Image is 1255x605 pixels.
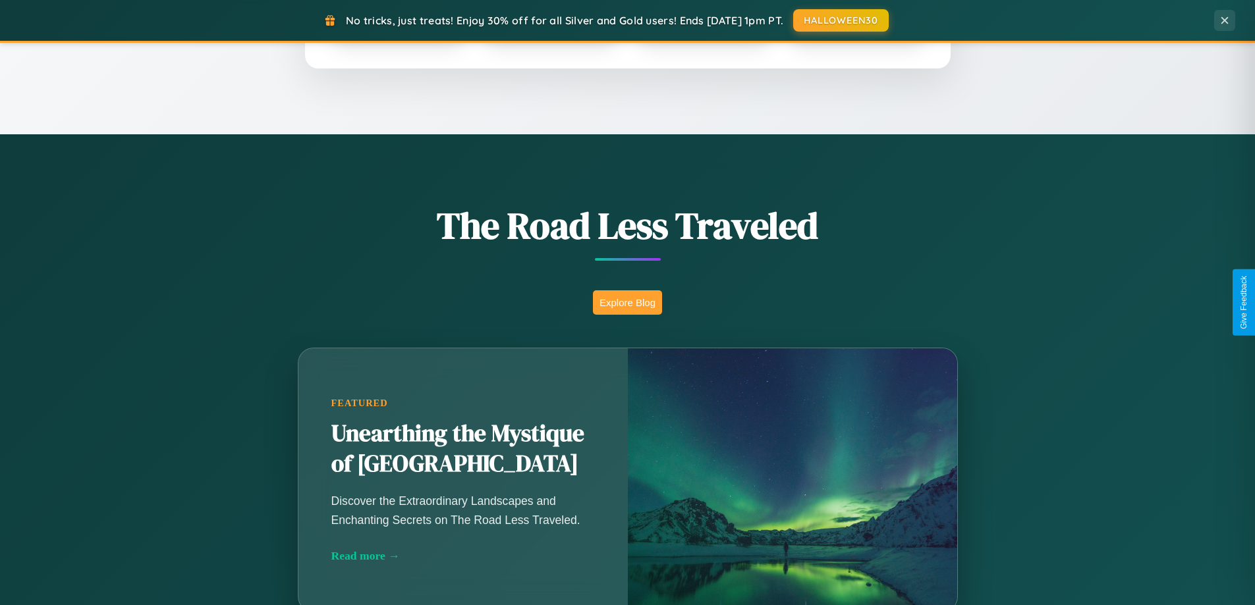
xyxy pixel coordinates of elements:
button: HALLOWEEN30 [793,9,889,32]
p: Discover the Extraordinary Landscapes and Enchanting Secrets on The Road Less Traveled. [331,492,595,529]
h1: The Road Less Traveled [233,200,1023,251]
div: Give Feedback [1239,276,1248,329]
button: Explore Blog [593,290,662,315]
span: No tricks, just treats! Enjoy 30% off for all Silver and Gold users! Ends [DATE] 1pm PT. [346,14,783,27]
div: Read more → [331,549,595,563]
div: Featured [331,398,595,409]
h2: Unearthing the Mystique of [GEOGRAPHIC_DATA] [331,419,595,479]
